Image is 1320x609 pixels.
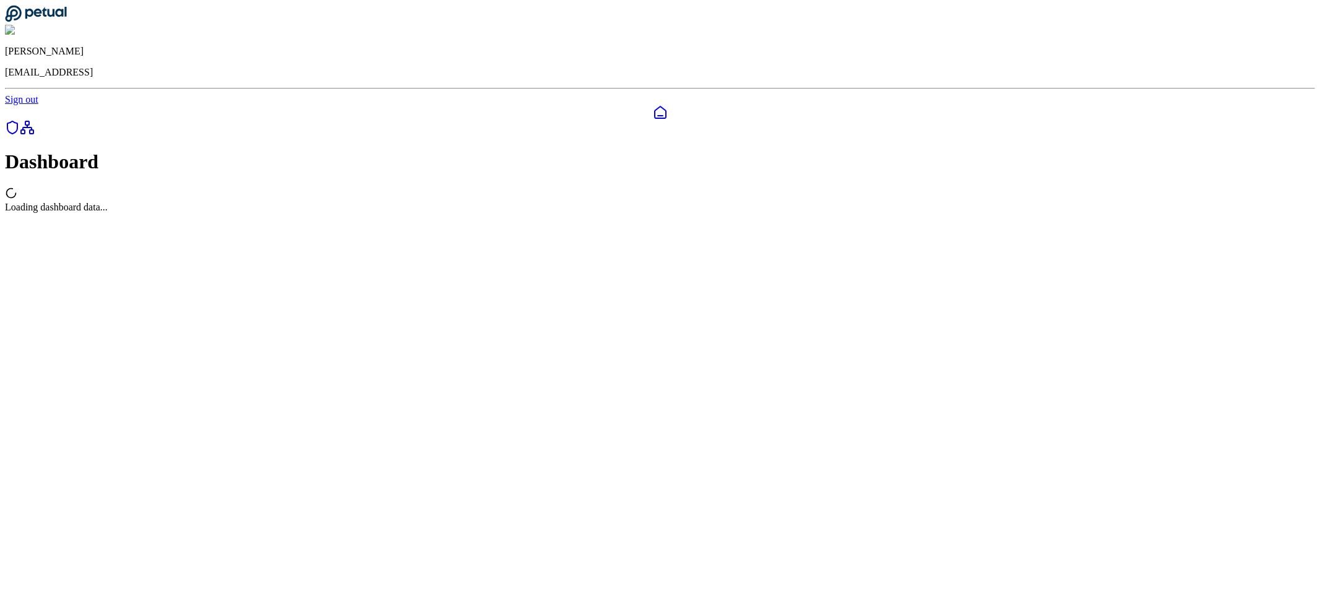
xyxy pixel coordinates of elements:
a: Integrations [20,126,35,137]
p: [PERSON_NAME] [5,46,1315,57]
a: SOC [5,126,20,137]
a: Go to Dashboard [5,14,67,24]
img: Snir Kodesh [5,25,64,36]
a: Dashboard [5,105,1315,120]
a: Sign out [5,94,38,105]
h1: Dashboard [5,150,1315,173]
div: Loading dashboard data... [5,202,1315,213]
p: [EMAIL_ADDRESS] [5,67,1315,78]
